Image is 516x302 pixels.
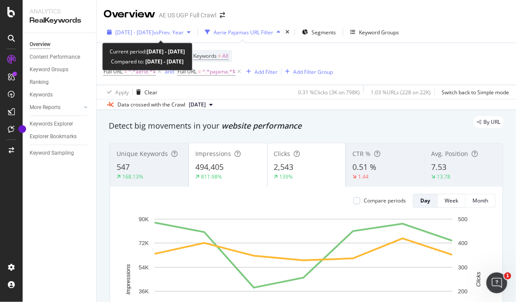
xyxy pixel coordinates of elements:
div: Switch back to Simple mode [442,89,509,96]
a: Explorer Bookmarks [30,132,90,141]
span: Avg. Position [431,149,468,158]
div: Add Filter [255,68,278,76]
span: All [222,50,228,62]
text: Clicks [476,272,482,287]
span: 494,405 [195,162,224,172]
span: ^.*pajama.*$ [202,66,235,78]
span: Unique Keywords [117,149,168,158]
div: Data crossed with the Crawl [117,101,185,109]
a: More Reports [30,103,81,112]
div: 13.78 [437,173,450,180]
div: 811.98% [201,173,222,180]
div: Compared to: [111,56,184,66]
div: Aerie Pajamas URL Filter [214,29,273,36]
button: Apply [104,85,129,99]
div: Explorer Bookmarks [30,132,77,141]
button: Aerie Pajamas URL Filter [201,25,284,39]
div: Keywords [30,90,53,100]
div: times [284,28,291,37]
button: [DATE] [185,100,216,110]
span: 1 [504,272,511,279]
span: [DATE] - [DATE] [115,29,154,36]
div: Add Filter Group [293,68,333,76]
span: Keywords [193,52,217,60]
div: Keywords Explorer [30,119,73,129]
text: 36K [139,288,149,295]
text: 72K [139,240,149,246]
button: Add Filter [243,66,278,77]
span: = [198,68,201,75]
span: = [124,68,127,75]
text: 90K [139,216,149,222]
button: [DATE] - [DATE]vsPrev. Year [104,25,194,39]
div: Compare periods [364,197,406,204]
div: legacy label [473,116,504,128]
div: Content Performance [30,53,80,62]
a: Content Performance [30,53,90,62]
b: [DATE] - [DATE] [147,48,185,55]
div: Week [445,197,458,204]
div: RealKeywords [30,16,89,26]
span: By URL [483,119,500,125]
span: = [218,52,221,60]
div: Clear [144,89,157,96]
button: Month [466,194,496,208]
div: Overview [30,40,50,49]
span: Segments [312,29,336,36]
a: Keywords [30,90,90,100]
span: 0.51 % [352,162,376,172]
button: Week [438,194,466,208]
button: Day [413,194,438,208]
b: [DATE] - [DATE] [144,58,184,65]
a: Keyword Groups [30,65,90,74]
text: 400 [458,240,468,246]
button: and [165,67,174,76]
button: Clear [133,85,157,99]
div: and [165,68,174,75]
span: ^.*aerie.*$ [128,66,156,78]
a: Ranking [30,78,90,87]
a: Keywords Explorer [30,119,90,129]
div: Apply [115,89,129,96]
span: 2024 Jul. 26th [189,101,206,109]
iframe: Intercom live chat [486,272,507,293]
span: Impressions [195,149,231,158]
text: Impressions [125,264,131,295]
button: Add Filter Group [281,66,333,77]
span: Clicks [274,149,291,158]
div: Ranking [30,78,49,87]
div: Tooltip anchor [18,125,26,133]
span: Full URL [104,68,123,75]
span: 2,543 [274,162,294,172]
text: 300 [458,264,468,271]
span: Full URL [178,68,197,75]
div: Current period: [110,46,185,56]
button: Switch back to Simple mode [438,85,509,99]
div: 0.31 % Clicks ( 3K on 798K ) [298,89,360,96]
a: Keyword Sampling [30,149,90,158]
div: Keyword Groups [359,29,399,36]
div: Keyword Groups [30,65,68,74]
text: 54K [139,264,149,271]
div: 1.03 % URLs ( 228 on 22K ) [371,89,431,96]
div: Day [420,197,430,204]
span: 7.53 [431,162,446,172]
button: Keyword Groups [347,25,402,39]
div: AE US UGP Full Crawl [159,11,216,20]
div: Overview [104,7,155,22]
div: Month [472,197,488,204]
span: vs Prev. Year [154,29,184,36]
span: 547 [117,162,130,172]
div: 168.13% [122,173,143,180]
div: Keyword Sampling [30,149,74,158]
a: Overview [30,40,90,49]
span: CTR % [352,149,371,158]
div: arrow-right-arrow-left [220,12,225,18]
div: Analytics [30,7,89,16]
text: 200 [458,288,468,295]
text: 500 [458,216,468,222]
button: Segments [298,25,339,39]
div: 1.44 [358,173,369,180]
div: 139% [280,173,293,180]
div: More Reports [30,103,60,112]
